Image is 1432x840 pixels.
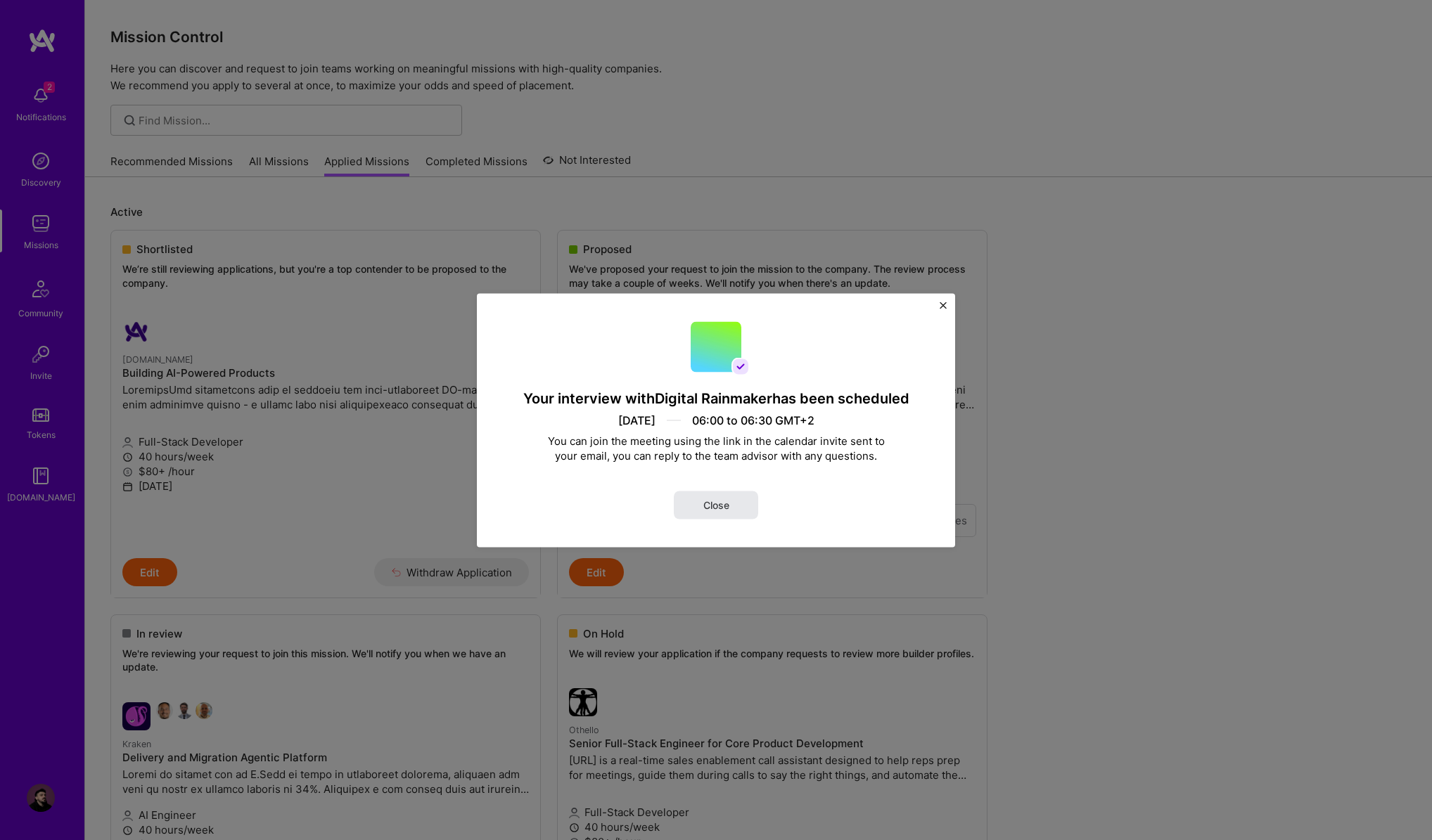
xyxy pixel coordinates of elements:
h4: Your interview with Digital Rainmaker has been scheduled [523,389,909,407]
div: 06:00 to 06:30 GMT+2 [692,413,814,427]
span: Close [703,498,729,512]
div: [DATE] [618,413,656,427]
div: You can join the meeting using the link in the calendar invite sent to your email, you can reply ... [540,433,892,463]
button: Close [674,491,758,519]
img: interview scheduled [731,357,750,375]
button: Close [940,302,947,316]
img: Company Logo [691,321,741,372]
